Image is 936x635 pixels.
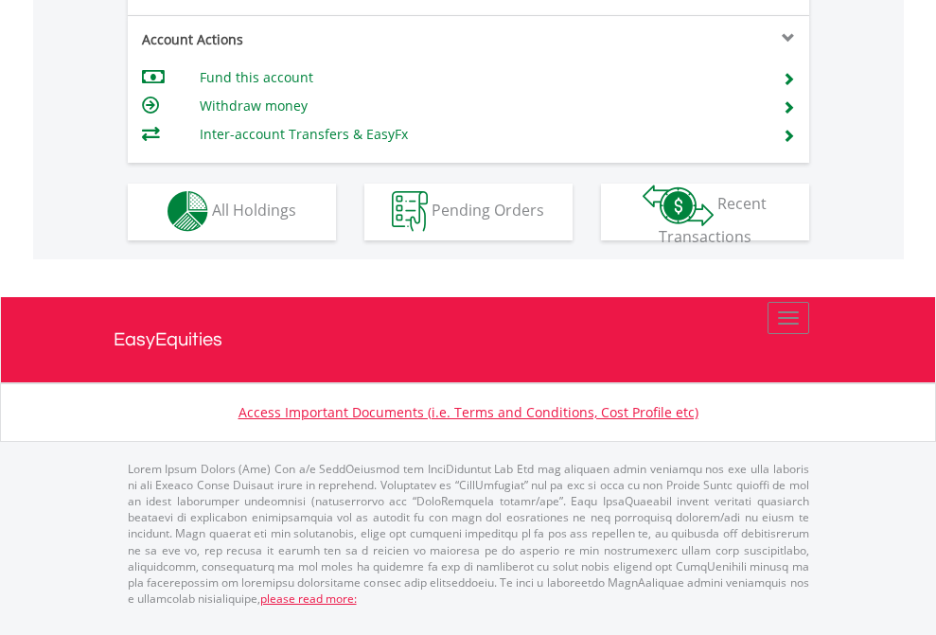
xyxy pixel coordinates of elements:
img: pending_instructions-wht.png [392,191,428,232]
td: Withdraw money [200,92,759,120]
button: Recent Transactions [601,184,809,240]
td: Inter-account Transfers & EasyFx [200,120,759,149]
a: Access Important Documents (i.e. Terms and Conditions, Cost Profile etc) [238,403,698,421]
button: All Holdings [128,184,336,240]
img: holdings-wht.png [168,191,208,232]
span: Pending Orders [432,200,544,220]
span: All Holdings [212,200,296,220]
a: EasyEquities [114,297,823,382]
img: transactions-zar-wht.png [643,185,714,226]
div: Account Actions [128,30,468,49]
a: please read more: [260,591,357,607]
button: Pending Orders [364,184,573,240]
span: Recent Transactions [659,193,768,247]
p: Lorem Ipsum Dolors (Ame) Con a/e SeddOeiusmod tem InciDiduntut Lab Etd mag aliquaen admin veniamq... [128,461,809,607]
td: Fund this account [200,63,759,92]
